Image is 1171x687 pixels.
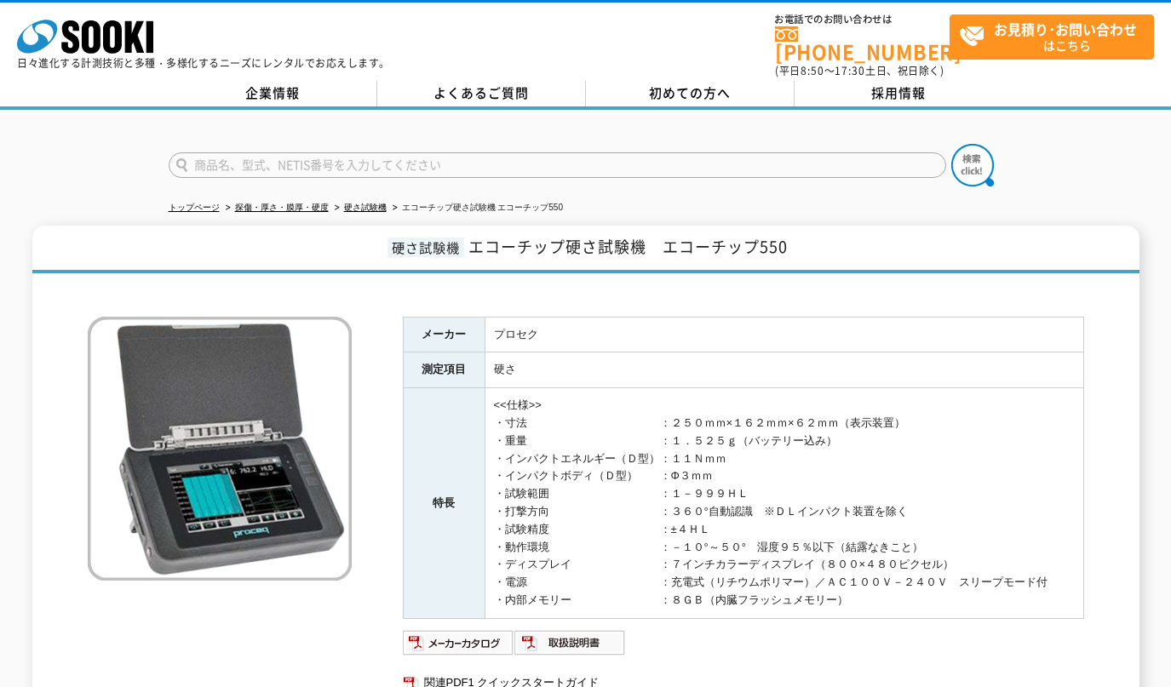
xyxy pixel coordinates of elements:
a: 企業情報 [169,81,377,106]
a: 初めての方へ [586,81,795,106]
a: 取扱説明書 [514,640,626,653]
span: 17:30 [835,63,865,78]
a: 採用情報 [795,81,1003,106]
a: お見積り･お問い合わせはこちら [950,14,1154,60]
strong: お見積り･お問い合わせ [994,19,1137,39]
th: 測定項目 [403,352,485,388]
img: メーカーカタログ [403,629,514,656]
a: 硬さ試験機 [344,203,387,212]
th: 特長 [403,388,485,619]
p: 日々進化する計測技術と多種・多様化するニーズにレンタルでお応えします。 [17,58,390,68]
span: 8:50 [801,63,824,78]
span: お電話でのお問い合わせは [775,14,950,25]
td: <<仕様>> ・寸法 ：２５０ｍｍ×１６２ｍｍ×６２ｍｍ（表示装置） ・重量 ：１．５２５ｇ（バッテリー込み） ・インパクトエネルギー（Ｄ型）：１１Ｎｍｍ ・インパクトボディ（Ｄ型） ：Φ３ｍｍ... [485,388,1083,619]
img: エコーチップ硬さ試験機 エコーチップ550 [88,317,352,581]
span: (平日 ～ 土日、祝日除く) [775,63,944,78]
a: よくあるご質問 [377,81,586,106]
span: エコーチップ硬さ試験機 エコーチップ550 [468,235,788,258]
a: メーカーカタログ [403,640,514,653]
td: プロセク [485,317,1083,352]
input: 商品名、型式、NETIS番号を入力してください [169,152,946,178]
span: 硬さ試験機 [387,238,464,257]
td: 硬さ [485,352,1083,388]
span: 初めての方へ [649,83,731,102]
img: 取扱説明書 [514,629,626,656]
li: エコーチップ硬さ試験機 エコーチップ550 [389,199,563,217]
a: [PHONE_NUMBER] [775,26,950,61]
img: btn_search.png [951,144,994,186]
span: はこちら [959,15,1153,58]
a: 探傷・厚さ・膜厚・硬度 [235,203,329,212]
a: トップページ [169,203,220,212]
th: メーカー [403,317,485,352]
